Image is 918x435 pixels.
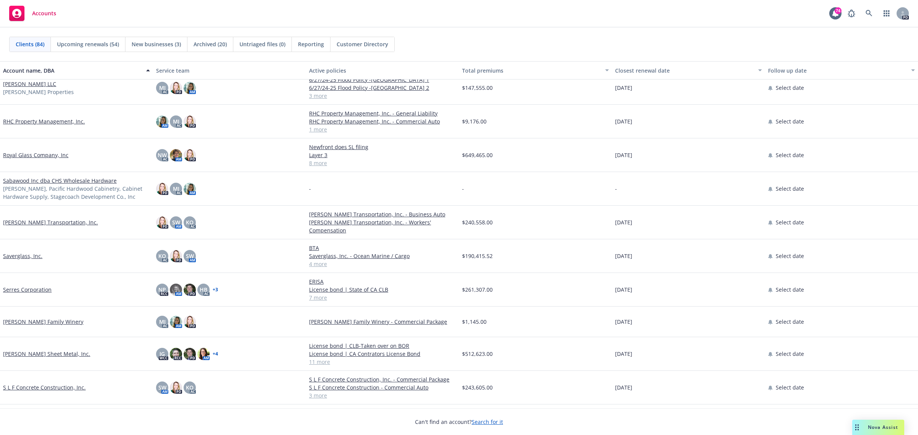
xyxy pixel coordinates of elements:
[159,84,166,92] span: MJ
[158,252,166,260] span: KO
[3,185,150,201] span: [PERSON_NAME], Pacific Hardwood Cabinetry, Cabinet Hardware Supply, Stagecoach Development Co., Inc
[615,383,632,391] span: [DATE]
[200,286,207,294] span: HB
[776,185,804,193] span: Select date
[159,318,166,326] span: MJ
[3,67,142,75] div: Account name, DBA
[309,67,456,75] div: Active policies
[615,218,632,226] span: [DATE]
[6,3,59,24] a: Accounts
[462,383,493,391] span: $243,605.00
[615,318,632,326] span: [DATE]
[32,10,56,16] span: Accounts
[615,117,632,125] span: [DATE]
[3,117,85,125] a: RHC Property Management, Inc.
[615,350,632,358] span: [DATE]
[462,117,487,125] span: $9,176.00
[615,84,632,92] span: [DATE]
[309,252,456,260] a: Saverglass, Inc. - Ocean Marine / Cargo
[186,252,194,260] span: SW
[170,149,182,161] img: photo
[3,88,74,96] span: [PERSON_NAME] Properties
[309,294,456,302] a: 7 more
[309,76,456,84] a: 6/27/24-25 Flood Policy -[GEOGRAPHIC_DATA] 1
[3,218,98,226] a: [PERSON_NAME] Transportation, Inc.
[184,316,196,328] img: photo
[615,151,632,159] span: [DATE]
[462,286,493,294] span: $261,307.00
[170,250,182,262] img: photo
[462,84,493,92] span: $147,555.00
[615,185,617,193] span: -
[309,117,456,125] a: RHC Property Management, Inc. - Commercial Auto
[309,358,456,366] a: 11 more
[156,216,168,229] img: photo
[309,350,456,358] a: License bond | CA Contrators License Bond
[186,383,194,391] span: KO
[765,61,918,80] button: Follow up date
[309,210,456,218] a: [PERSON_NAME] Transportation, Inc. - Business Auto
[844,6,859,21] a: Report a Bug
[776,383,804,391] span: Select date
[309,125,456,133] a: 1 more
[852,420,862,435] div: Drag to move
[776,84,804,92] span: Select date
[186,218,194,226] span: KO
[173,117,179,125] span: MJ
[184,284,196,296] img: photo
[239,40,285,48] span: Untriaged files (0)
[309,286,456,294] a: License bond | State of CA CLB
[309,383,456,391] a: S L F Concrete Construction - Commercial Auto
[615,286,632,294] span: [DATE]
[184,149,196,161] img: photo
[298,40,324,48] span: Reporting
[309,84,456,92] a: 6/27/24-25 Flood Policy -[GEOGRAPHIC_DATA] 2
[462,318,487,326] span: $1,145.00
[309,143,456,151] a: Newfront does SL filing
[3,350,90,358] a: [PERSON_NAME] Sheet Metal, Inc.
[462,252,493,260] span: $190,415.52
[309,278,456,286] a: ERISA
[172,218,180,226] span: SW
[309,92,456,100] a: 3 more
[16,40,44,48] span: Clients (84)
[835,7,841,14] div: 74
[462,218,493,226] span: $240,558.00
[415,418,503,426] span: Can't find an account?
[3,383,86,391] a: S L F Concrete Construction, Inc.
[184,115,196,128] img: photo
[852,420,904,435] button: Nova Assist
[462,185,464,193] span: -
[170,348,182,360] img: photo
[337,40,388,48] span: Customer Directory
[309,260,456,268] a: 4 more
[309,218,456,234] a: [PERSON_NAME] Transportation, Inc. - Workers' Compensation
[776,151,804,159] span: Select date
[776,252,804,260] span: Select date
[158,151,167,159] span: NW
[879,6,894,21] a: Switch app
[173,185,179,193] span: MJ
[170,381,182,394] img: photo
[197,348,210,360] img: photo
[776,318,804,326] span: Select date
[868,424,898,430] span: Nova Assist
[3,177,117,185] a: Sabawood Inc dba CHS Wholesale Hardware
[462,67,601,75] div: Total premiums
[309,151,456,159] a: Layer 3
[184,82,196,94] img: photo
[861,6,877,21] a: Search
[472,418,503,425] a: Search for it
[3,318,83,326] a: [PERSON_NAME] Family Winery
[776,286,804,294] span: Select date
[57,40,119,48] span: Upcoming renewals (54)
[3,151,68,159] a: Royal Glass Company, Inc
[170,82,182,94] img: photo
[170,316,182,328] img: photo
[156,67,303,75] div: Service team
[309,318,456,326] a: [PERSON_NAME] Family Winery - Commercial Package
[213,352,218,356] a: + 4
